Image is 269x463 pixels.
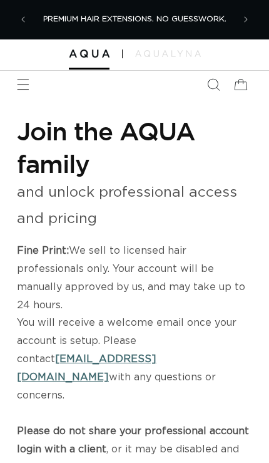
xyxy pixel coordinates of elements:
img: Aqua Hair Extensions [69,49,109,58]
img: aqualyna.com [135,50,201,56]
strong: Fine Print: [17,246,69,256]
button: Previous announcement [9,6,37,33]
summary: Menu [9,71,37,98]
span: PREMIUM HAIR EXTENSIONS. NO GUESSWORK. [43,15,226,23]
button: Next announcement [232,6,260,33]
summary: Search [200,71,227,98]
h1: Join the AQUA family [17,115,252,180]
p: and unlock professional access and pricing [17,180,252,232]
a: [EMAIL_ADDRESS][DOMAIN_NAME] [17,354,156,382]
strong: Please do not share your professional account login with a client [17,426,249,454]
